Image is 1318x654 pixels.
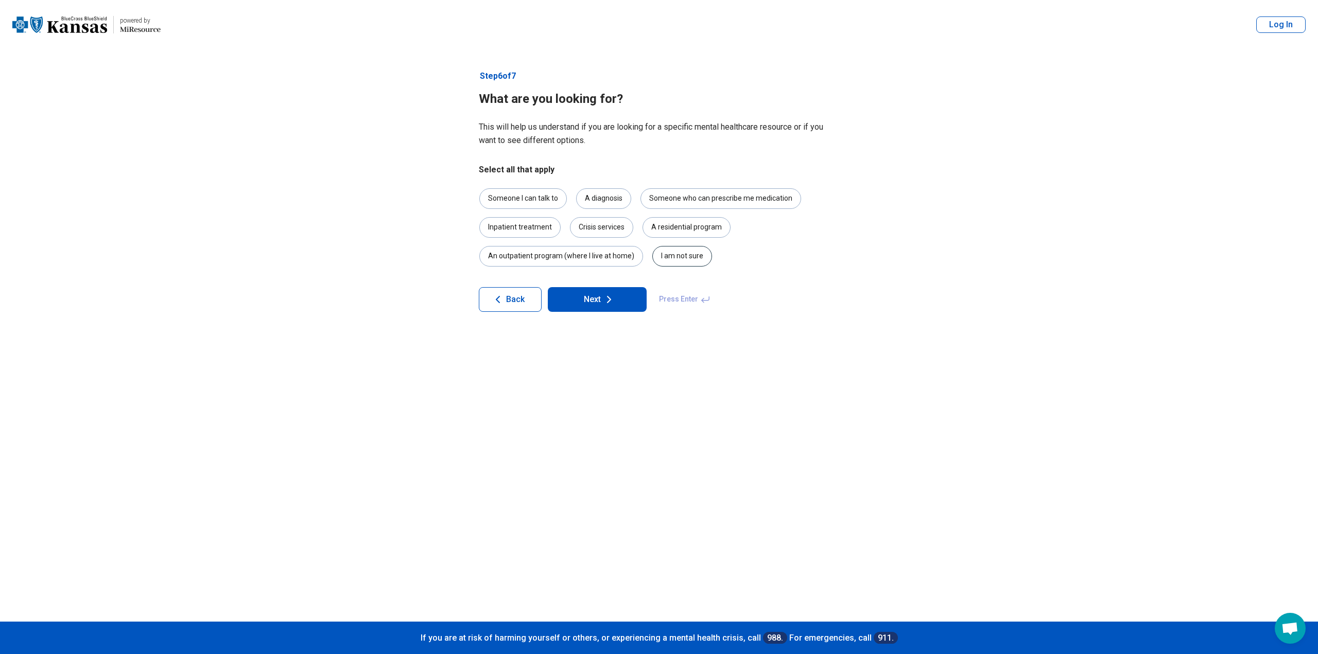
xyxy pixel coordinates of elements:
[479,70,839,82] p: Step 6 of 7
[763,632,787,644] a: 988.
[652,246,712,267] div: I am not sure
[653,287,717,312] span: Press Enter
[640,188,801,209] div: Someone who can prescribe me medication
[479,188,567,209] div: Someone I can talk to
[479,217,561,238] div: Inpatient treatment
[12,12,161,37] a: Blue Cross Blue Shield Kansaspowered by
[479,246,643,267] div: An outpatient program (where I live at home)
[479,120,839,147] p: This will help us understand if you are looking for a specific mental healthcare resource or if y...
[570,217,633,238] div: Crisis services
[548,287,647,312] button: Next
[506,295,525,304] span: Back
[479,91,839,108] h1: What are you looking for?
[643,217,731,238] div: A residential program
[10,632,1308,644] p: If you are at risk of harming yourself or others, or experiencing a mental health crisis, call Fo...
[874,632,898,644] a: 911.
[1275,613,1306,644] div: Open chat
[1256,16,1306,33] button: Log In
[12,12,107,37] img: Blue Cross Blue Shield Kansas
[576,188,631,209] div: A diagnosis
[479,164,554,176] legend: Select all that apply
[479,287,542,312] button: Back
[120,16,161,25] div: powered by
